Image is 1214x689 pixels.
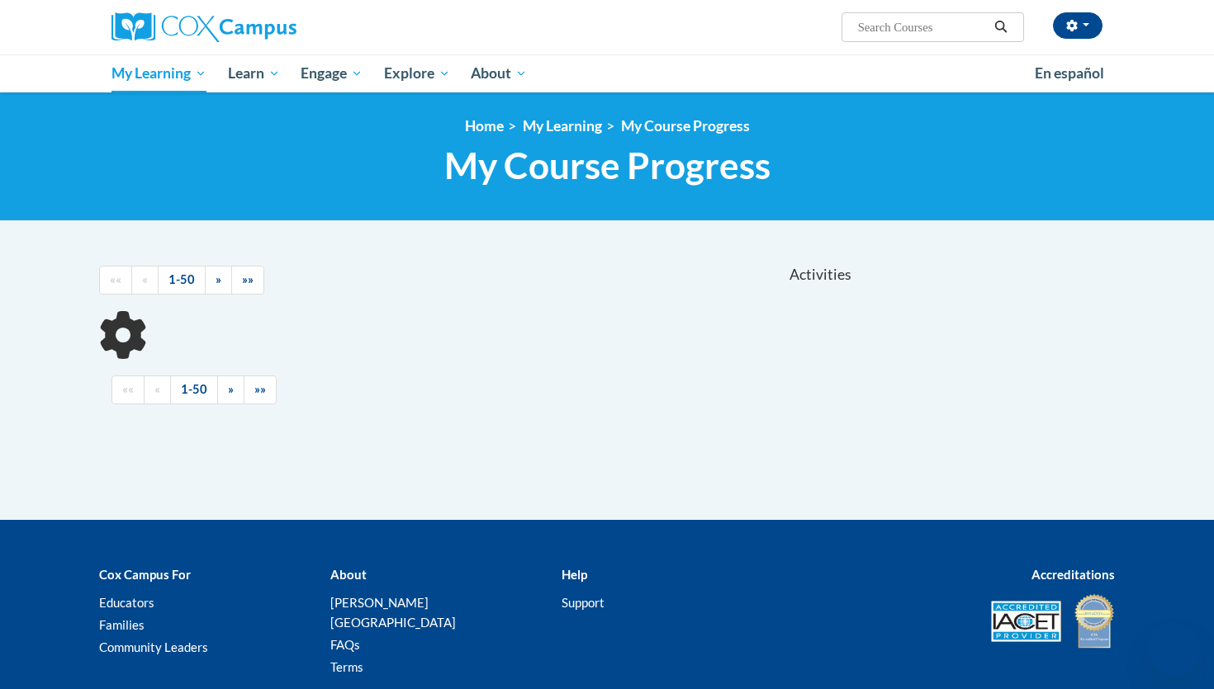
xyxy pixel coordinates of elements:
[373,54,461,92] a: Explore
[99,617,145,632] a: Families
[216,272,221,286] span: »
[217,375,244,404] a: Next
[158,266,206,295] a: 1-50
[217,54,291,92] a: Learn
[101,54,217,92] a: My Learning
[444,144,771,187] span: My Course Progress
[144,375,171,404] a: Previous
[1035,64,1104,82] span: En español
[111,375,145,404] a: Begining
[111,64,206,83] span: My Learning
[1024,56,1115,91] a: En español
[1074,592,1115,650] img: IDA® Accredited
[330,595,456,630] a: [PERSON_NAME][GEOGRAPHIC_DATA]
[1148,623,1201,676] iframe: Button to launch messaging window
[170,375,218,404] a: 1-50
[154,382,160,396] span: «
[99,639,208,654] a: Community Leaders
[290,54,373,92] a: Engage
[110,272,121,286] span: ««
[856,17,989,37] input: Search Courses
[790,266,851,284] span: Activities
[254,382,266,396] span: »»
[301,64,363,83] span: Engage
[991,601,1061,642] img: Accredited IACET® Provider
[142,272,148,286] span: «
[1031,567,1115,582] b: Accreditations
[205,266,232,295] a: Next
[87,54,1127,92] div: Main menu
[1053,12,1103,39] button: Account Settings
[461,54,538,92] a: About
[465,117,504,134] a: Home
[562,595,605,610] a: Support
[228,382,234,396] span: »
[330,659,363,674] a: Terms
[231,266,264,295] a: End
[384,64,450,83] span: Explore
[562,567,587,582] b: Help
[122,382,134,396] span: ««
[99,266,132,295] a: Begining
[330,567,367,582] b: About
[131,266,159,295] a: Previous
[111,12,425,42] a: Cox Campus
[989,17,1013,37] button: Search
[523,117,602,134] a: My Learning
[99,595,154,610] a: Educators
[471,64,527,83] span: About
[330,637,360,652] a: FAQs
[242,272,254,286] span: »»
[228,64,280,83] span: Learn
[111,12,296,42] img: Cox Campus
[244,375,277,404] a: End
[621,117,750,134] a: My Course Progress
[99,567,191,582] b: Cox Campus For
